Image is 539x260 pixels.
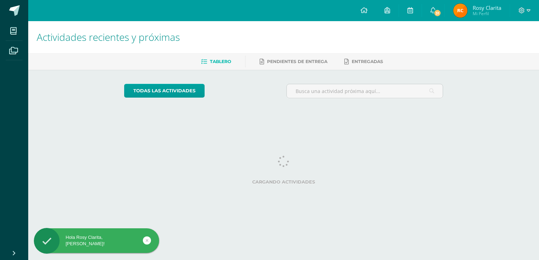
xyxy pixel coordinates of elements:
span: Actividades recientes y próximas [37,30,180,44]
label: Cargando actividades [124,179,443,185]
a: Tablero [201,56,231,67]
img: d6563e441361322da49c5220f9b496b6.png [453,4,467,18]
a: Pendientes de entrega [260,56,327,67]
input: Busca una actividad próxima aquí... [287,84,443,98]
span: Tablero [210,59,231,64]
span: Rosy Clarita [473,4,501,11]
span: Entregadas [352,59,383,64]
a: Entregadas [344,56,383,67]
span: Mi Perfil [473,11,501,17]
span: Pendientes de entrega [267,59,327,64]
span: 31 [433,9,441,17]
div: Hola Rosy Clarita, [PERSON_NAME]! [34,234,159,247]
a: todas las Actividades [124,84,205,98]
